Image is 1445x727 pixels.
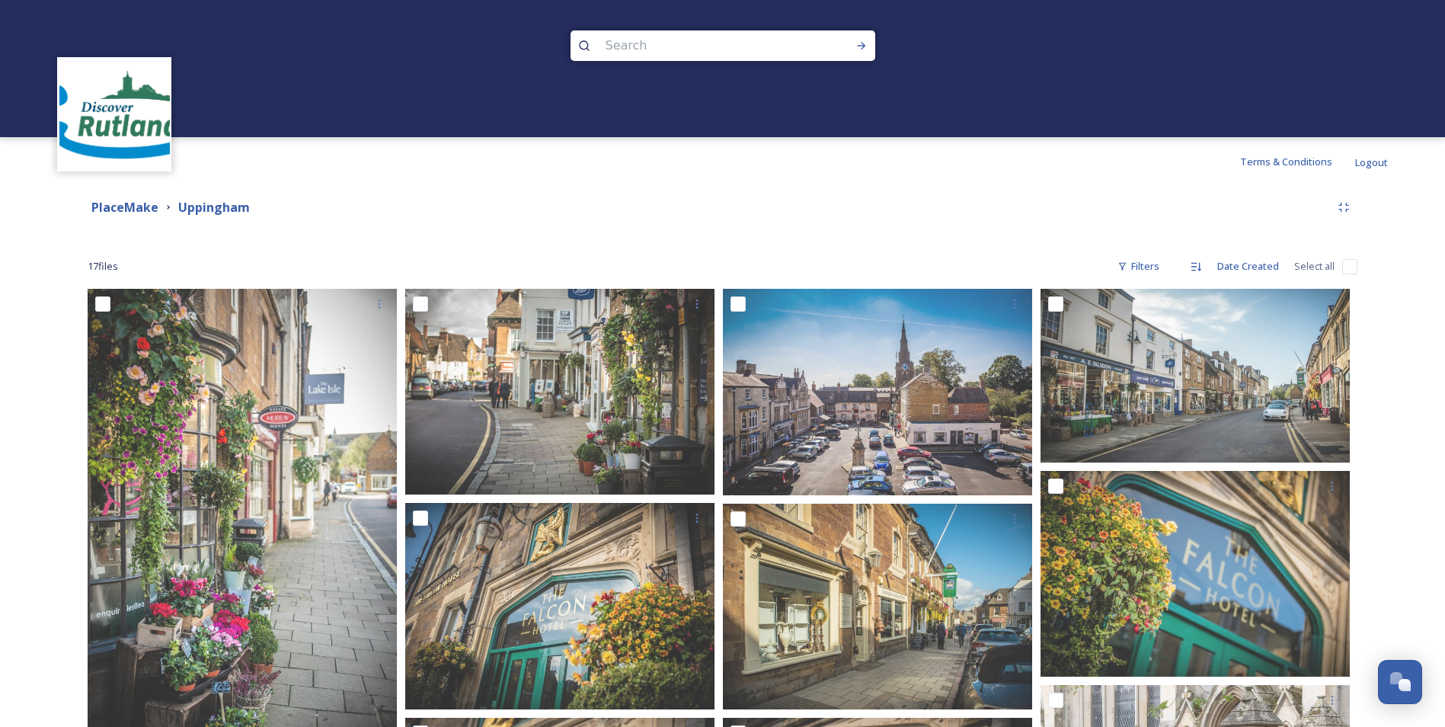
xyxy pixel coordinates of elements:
div: Filters [1110,251,1167,281]
a: Terms & Conditions [1240,152,1355,171]
img: Uppingham Antiques - Exterior - (DR).jpg [723,504,1032,709]
span: Logout [1355,155,1388,169]
div: Date Created [1210,251,1287,281]
img: The Falcon - Exterior - Accommodation - (DR).jpg [405,503,715,709]
strong: Uppingham [178,199,250,216]
img: Uppingham High Street - (DR).jpg [1041,289,1350,462]
img: Uppingham Market Place _ Beaver Inns (DR).jpg [723,289,1032,495]
img: DiscoverRutlandlog37F0B7.png [59,59,170,170]
img: Uppingham - credit Discover Rutland www.discover-rutland.co.uk.jpg [405,289,715,495]
span: Select all [1294,259,1335,274]
strong: PlaceMake [91,199,158,216]
input: Search [598,29,807,62]
button: Open Chat [1378,660,1422,704]
span: Terms & Conditions [1240,155,1332,168]
img: The Falcon - Exterior - Accommodation - (DR) (1).jpg [1041,471,1350,677]
span: 17 file s [88,259,118,274]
